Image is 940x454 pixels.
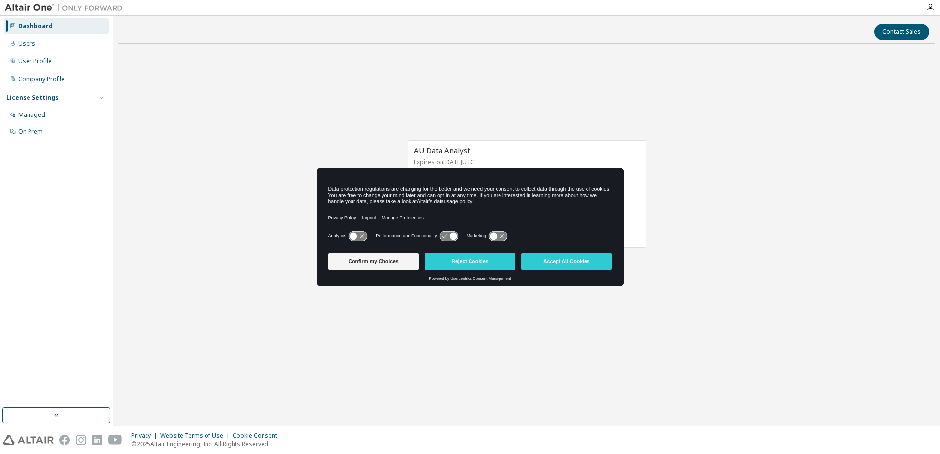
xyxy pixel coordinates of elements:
p: © 2025 Altair Engineering, Inc. All Rights Reserved. [131,440,283,448]
img: altair_logo.svg [3,435,54,445]
div: Cookie Consent [233,432,283,440]
div: Website Terms of Use [160,432,233,440]
div: License Settings [6,94,59,102]
span: AU Data Analyst [414,145,470,155]
div: Users [18,40,35,48]
img: youtube.svg [108,435,122,445]
img: Altair One [5,3,128,13]
img: instagram.svg [76,435,86,445]
p: Expires on [DATE] UTC [414,158,637,166]
button: Contact Sales [874,24,929,40]
img: facebook.svg [59,435,70,445]
div: Managed [18,111,45,119]
img: linkedin.svg [92,435,102,445]
div: Privacy [131,432,160,440]
div: Dashboard [18,22,53,30]
div: User Profile [18,57,52,65]
div: Company Profile [18,75,65,83]
div: On Prem [18,128,43,136]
